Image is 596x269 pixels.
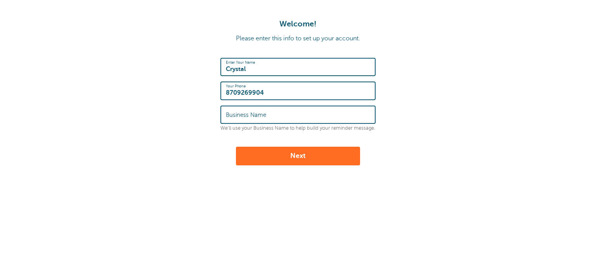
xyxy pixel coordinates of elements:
[8,35,588,42] p: Please enter this info to set up your account.
[8,19,588,29] h1: Welcome!
[226,84,246,89] label: Your Phone
[220,125,376,131] p: We'll use your Business Name to help build your reminder message.
[226,60,255,65] label: Enter Your Name
[226,111,266,118] label: Business Name
[236,147,360,165] button: Next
